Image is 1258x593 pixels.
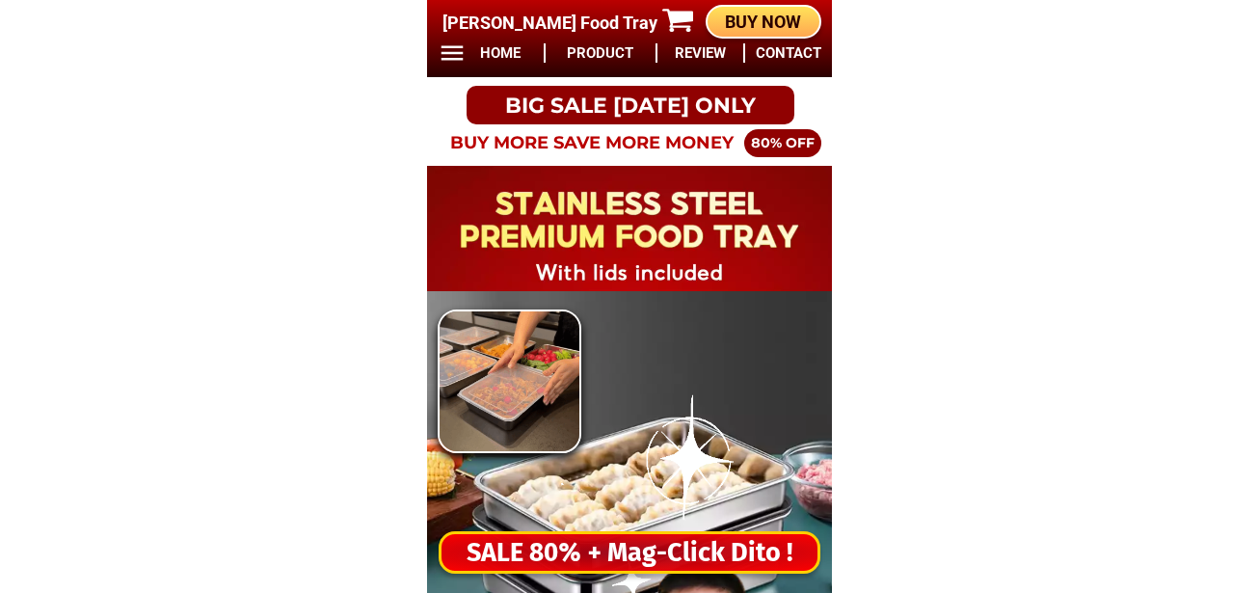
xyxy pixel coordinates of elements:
[468,42,533,65] h6: HOME
[742,132,823,153] h4: 80% OFF
[442,10,669,36] h4: [PERSON_NAME] Food Tray
[429,129,753,156] h4: BUY MORE SAVE MORE MONEY
[708,9,819,35] div: BUY NOW
[467,90,794,121] h4: BIG SALE [DATE] ONLY
[756,42,821,65] h6: CONTACT
[668,42,734,65] h6: REVIEW
[555,42,645,65] h6: PRODUCT
[442,533,817,573] div: SALE 80% + Mag-Click Dito !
